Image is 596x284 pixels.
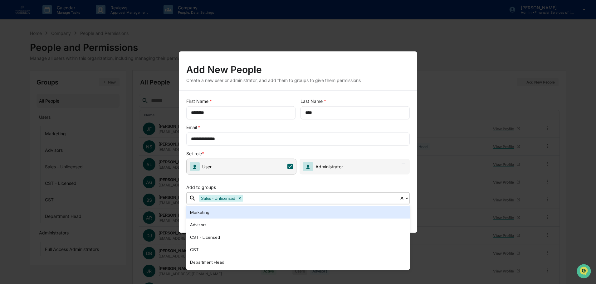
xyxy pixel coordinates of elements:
[190,246,406,253] div: CST
[51,79,77,85] span: Attestations
[106,50,114,57] button: Start new chat
[303,162,313,171] img: Administrator Icon
[186,59,410,75] div: Add New People
[186,98,210,103] span: First Name
[62,106,76,110] span: Pylon
[21,54,79,59] div: We're available if you need us!
[186,77,410,83] div: Create a new user or administrator, and add them to groups to give them permissions
[190,233,406,241] div: CST - Licensed
[4,76,43,87] a: 🖐️Preclearance
[313,164,343,169] span: Administrator
[6,91,11,96] div: 🔎
[6,13,114,23] p: How can we help?
[44,105,76,110] a: Powered byPylon
[199,195,236,201] div: Sales - Unlicensed
[6,79,11,84] div: 🖐️
[43,76,80,87] a: 🗄️Attestations
[190,162,200,171] img: User Icon
[200,164,212,169] span: User
[186,124,198,130] span: Email
[21,48,102,54] div: Start new chat
[4,88,42,99] a: 🔎Data Lookup
[576,263,593,280] iframe: Open customer support
[190,258,406,266] div: Department Head
[12,79,40,85] span: Preclearance
[190,209,406,216] div: Marketing
[186,179,410,192] div: Add to groups
[45,79,50,84] div: 🗄️
[12,90,39,97] span: Data Lookup
[236,195,243,201] div: Remove Sales - Unlicensed
[190,221,406,229] div: Advisors
[6,48,17,59] img: 1746055101610-c473b297-6a78-478c-a979-82029cc54cd1
[186,151,202,158] span: Set role
[300,98,324,103] span: Last Name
